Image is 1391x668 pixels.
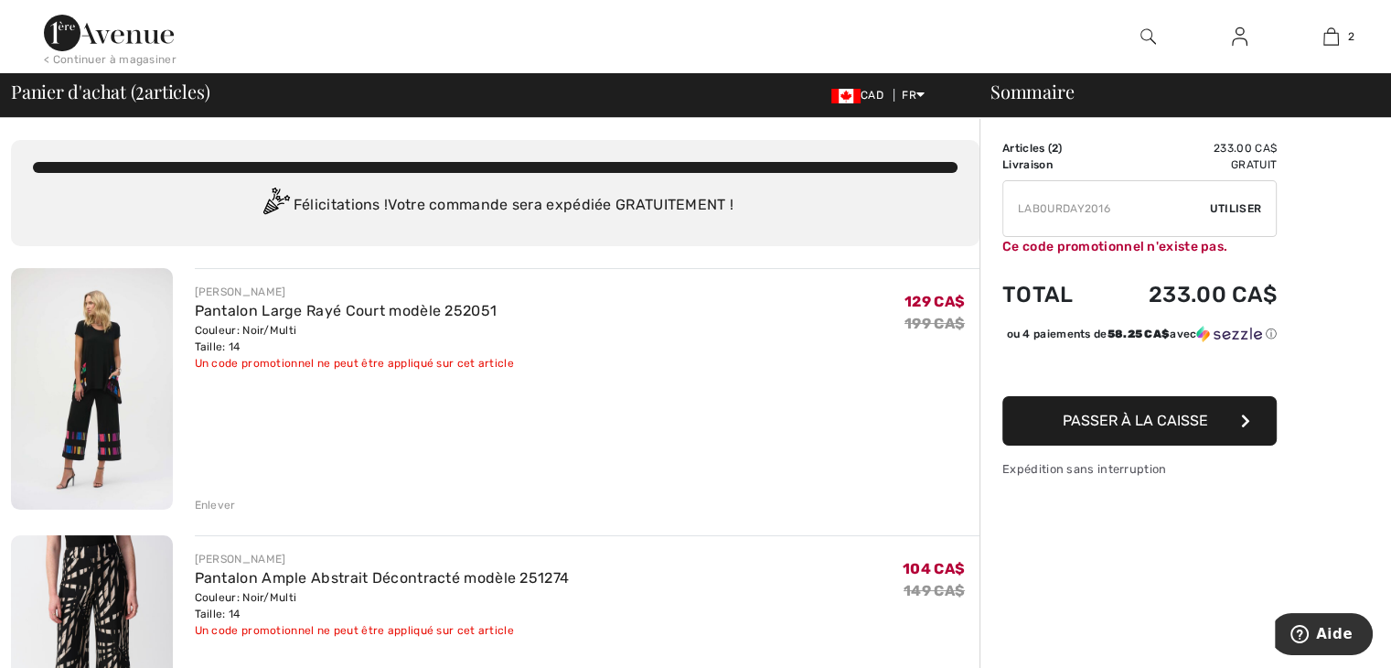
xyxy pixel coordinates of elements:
[831,89,861,103] img: Canadian Dollar
[902,89,925,102] span: FR
[135,78,144,102] span: 2
[1348,28,1354,45] span: 2
[968,82,1380,101] div: Sommaire
[1002,349,1277,390] iframe: PayPal-paypal
[1286,26,1375,48] a: 2
[44,51,177,68] div: < Continuer à magasiner
[1323,26,1339,48] img: Mon panier
[1052,142,1058,155] span: 2
[1003,181,1210,236] input: Code promo
[1232,26,1247,48] img: Mes infos
[11,268,173,510] img: Pantalon Large Rayé Court modèle 252051
[195,302,498,319] a: Pantalon Large Rayé Court modèle 252051
[1100,156,1277,173] td: Gratuit
[1275,613,1373,659] iframe: Ouvre un widget dans lequel vous pouvez trouver plus d’informations
[904,315,965,332] s: 199 CA$
[195,355,514,372] div: Un code promotionnel ne peut être appliqué sur cet article
[195,497,236,513] div: Enlever
[903,560,965,577] span: 104 CA$
[1210,200,1261,217] span: Utiliser
[1002,140,1100,156] td: Articles ( )
[195,569,570,587] a: Pantalon Ample Abstrait Décontracté modèle 251274
[1002,264,1100,326] td: Total
[33,188,958,224] div: Félicitations ! Votre commande sera expédiée GRATUITEMENT !
[1002,156,1100,173] td: Livraison
[44,15,174,51] img: 1ère Avenue
[1100,264,1277,326] td: 233.00 CA$
[1217,26,1262,48] a: Se connecter
[257,188,294,224] img: Congratulation2.svg
[11,82,209,101] span: Panier d'achat ( articles)
[195,589,570,622] div: Couleur: Noir/Multi Taille: 14
[1002,460,1277,478] div: Expédition sans interruption
[1002,396,1277,446] button: Passer à la caisse
[195,322,514,355] div: Couleur: Noir/Multi Taille: 14
[1196,326,1262,342] img: Sezzle
[1002,326,1277,349] div: ou 4 paiements de58.25 CA$avecSezzle Cliquez pour en savoir plus sur Sezzle
[195,284,514,300] div: [PERSON_NAME]
[1107,328,1170,340] span: 58.25 CA$
[904,293,965,310] span: 129 CA$
[1002,237,1277,256] div: Ce code promotionnel n'existe pas.
[1063,412,1208,429] span: Passer à la caisse
[904,582,965,599] s: 149 CA$
[1100,140,1277,156] td: 233.00 CA$
[1006,326,1277,342] div: ou 4 paiements de avec
[1140,26,1156,48] img: recherche
[195,622,570,639] div: Un code promotionnel ne peut être appliqué sur cet article
[195,551,570,567] div: [PERSON_NAME]
[831,89,891,102] span: CAD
